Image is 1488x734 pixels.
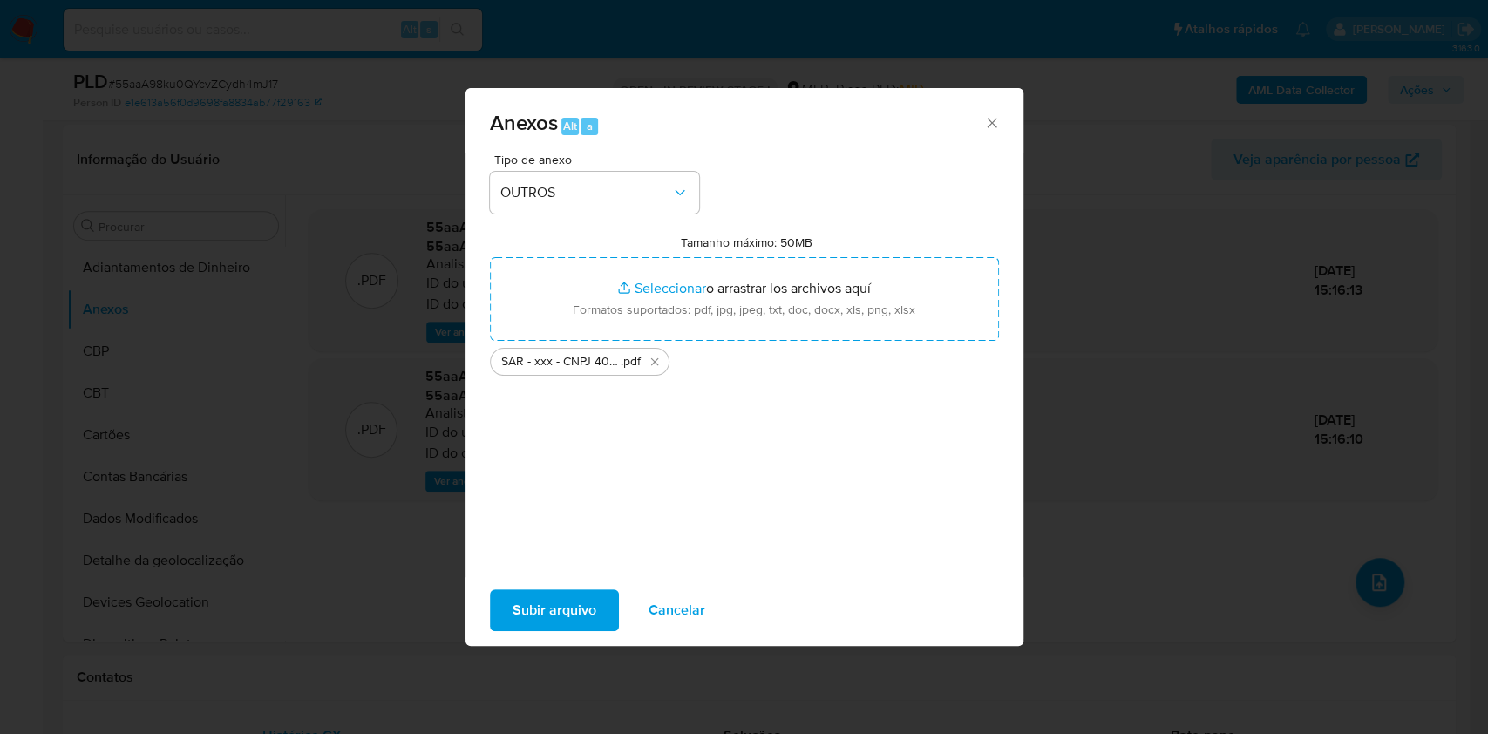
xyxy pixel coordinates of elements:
button: Eliminar SAR - xxx - CNPJ 40800058000134 - MERCADO E COVENIENCIA PARIS JANDIRA LTDA.pdf [644,351,665,372]
ul: Archivos seleccionados [490,341,999,376]
span: .pdf [621,353,641,370]
span: a [587,118,593,134]
button: Cancelar [626,589,728,631]
span: OUTROS [500,184,671,201]
span: Subir arquivo [513,591,596,629]
span: Tipo de anexo [494,153,703,166]
button: Cerrar [983,114,999,130]
span: SAR - xxx - CNPJ 40800058000134 - MERCADO E COVENIENCIA PARIS JANDIRA LTDA [501,353,621,370]
button: OUTROS [490,172,699,214]
span: Anexos [490,107,558,138]
span: Alt [563,118,577,134]
button: Subir arquivo [490,589,619,631]
label: Tamanho máximo: 50MB [681,234,812,250]
span: Cancelar [649,591,705,629]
